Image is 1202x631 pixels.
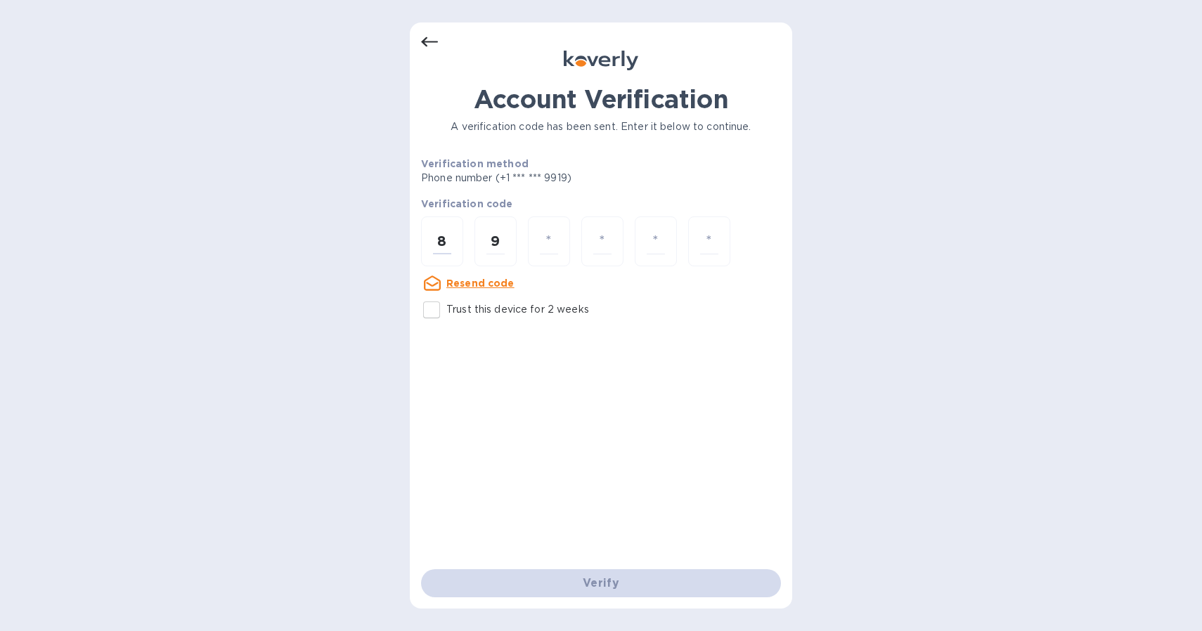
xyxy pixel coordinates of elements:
p: Verification code [421,197,781,211]
p: Trust this device for 2 weeks [446,302,589,317]
u: Resend code [446,278,515,289]
p: Phone number (+1 *** *** 9919) [421,171,679,186]
h1: Account Verification [421,84,781,114]
b: Verification method [421,158,529,169]
p: A verification code has been sent. Enter it below to continue. [421,119,781,134]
